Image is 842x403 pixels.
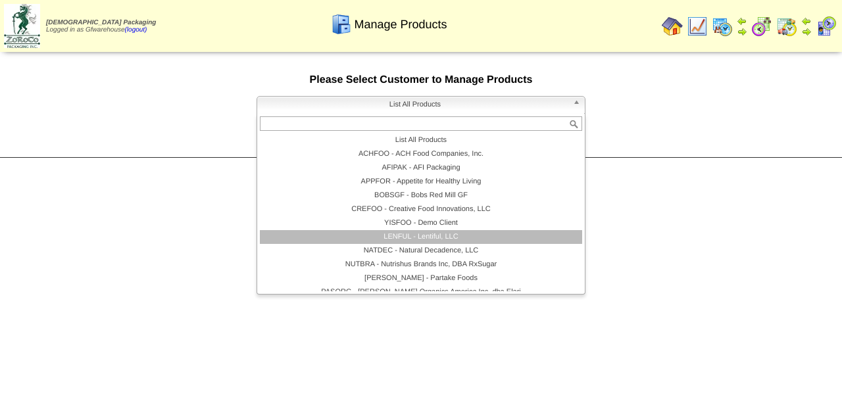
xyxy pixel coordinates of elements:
a: (logout) [125,26,147,34]
img: calendarcustomer.gif [816,16,837,37]
li: NATDEC - Natural Decadence, LLC [260,244,582,258]
li: ACHFOO - ACH Food Companies, Inc. [260,147,582,161]
img: arrowleft.gif [737,16,747,26]
span: [DEMOGRAPHIC_DATA] Packaging [46,19,156,26]
li: NUTBRA - Nutrishus Brands Inc, DBA RxSugar [260,258,582,272]
li: [PERSON_NAME] - Partake Foods [260,272,582,285]
li: YISFOO - Demo Client [260,216,582,230]
img: arrowright.gif [737,26,747,37]
li: APPFOR - Appetite for Healthy Living [260,175,582,189]
img: arrowleft.gif [801,16,812,26]
img: home.gif [662,16,683,37]
li: LENFUL - Lentiful, LLC [260,230,582,244]
img: arrowright.gif [801,26,812,37]
span: List All Products [262,97,568,112]
li: BOBSGF - Bobs Red Mill GF [260,189,582,202]
li: List All Products [260,133,582,147]
img: zoroco-logo-small.webp [4,4,40,48]
span: Please Select Customer to Manage Products [310,74,533,85]
span: Manage Products [355,18,447,32]
img: line_graph.gif [687,16,708,37]
span: Logged in as Gfwarehouse [46,19,156,34]
li: PASORG - [PERSON_NAME] Organics America Inc. dba Elari [260,285,582,299]
li: CREFOO - Creative Food Innovations, LLC [260,202,582,216]
li: AFIPAK - AFI Packaging [260,161,582,175]
img: calendarblend.gif [751,16,772,37]
img: calendarprod.gif [712,16,733,37]
img: calendarinout.gif [776,16,797,37]
img: cabinet.gif [331,14,352,35]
